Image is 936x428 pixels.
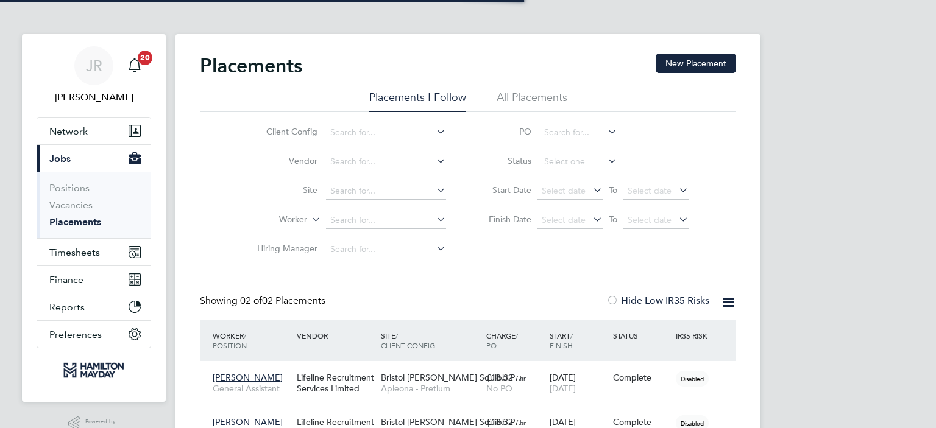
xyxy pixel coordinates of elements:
[294,366,378,400] div: Lifeline Recruitment Services Limited
[613,416,670,427] div: Complete
[247,155,317,166] label: Vendor
[213,331,247,350] span: / Position
[240,295,262,307] span: 02 of
[213,416,283,427] span: [PERSON_NAME]
[49,329,102,340] span: Preferences
[540,124,617,141] input: Search for...
[37,321,151,348] button: Preferences
[37,90,151,105] span: Jordan Richardson
[477,126,531,137] label: PO
[550,383,576,394] span: [DATE]
[62,360,126,380] img: hamiltonmayday-logo-retina.png
[37,145,151,172] button: Jobs
[37,46,151,105] a: JR[PERSON_NAME]
[49,182,90,194] a: Positions
[326,183,446,200] input: Search for...
[22,34,166,402] nav: Main navigation
[247,243,317,254] label: Hiring Manager
[381,331,435,350] span: / Client Config
[378,325,483,356] div: Site
[37,172,151,238] div: Jobs
[477,214,531,225] label: Finish Date
[547,366,610,400] div: [DATE]
[210,410,736,420] a: [PERSON_NAME]Kitchen [PERSON_NAME]Lifeline Recruitment Services LimitedBristol [PERSON_NAME] Squi...
[37,360,151,380] a: Go to home page
[516,373,526,382] span: / hr
[613,372,670,383] div: Complete
[247,184,317,195] label: Site
[49,125,88,137] span: Network
[381,372,523,383] span: Bristol [PERSON_NAME] Squibb P…
[326,153,446,170] input: Search for...
[37,239,151,265] button: Timesheets
[676,371,709,387] span: Disabled
[486,416,513,427] span: £18.32
[49,247,100,258] span: Timesheets
[49,301,85,313] span: Reports
[49,199,93,211] a: Vacancies
[497,90,567,112] li: All Placements
[550,331,573,350] span: / Finish
[326,124,446,141] input: Search for...
[486,372,513,383] span: £18.32
[86,58,102,74] span: JR
[486,383,512,394] span: No PO
[610,325,673,346] div: Status
[237,214,307,226] label: Worker
[483,325,547,356] div: Charge
[49,274,83,286] span: Finance
[540,153,617,170] input: Select one
[381,383,480,394] span: Apleona - Pretium
[326,212,446,229] input: Search for...
[606,295,709,307] label: Hide Low IR35 Risks
[200,54,302,78] h2: Placements
[542,185,586,196] span: Select date
[49,153,71,164] span: Jobs
[85,416,119,427] span: Powered by
[247,126,317,137] label: Client Config
[477,155,531,166] label: Status
[477,184,531,195] label: Start Date
[628,185,672,196] span: Select date
[210,365,736,376] a: [PERSON_NAME]General AssistantLifeline Recruitment Services LimitedBristol [PERSON_NAME] Squibb P...
[656,54,736,73] button: New Placement
[547,325,610,356] div: Start
[210,325,294,356] div: Worker
[628,214,672,225] span: Select date
[49,216,101,228] a: Placements
[213,383,291,394] span: General Assistant
[381,416,523,427] span: Bristol [PERSON_NAME] Squibb P…
[605,211,621,227] span: To
[240,295,325,307] span: 02 Placements
[326,241,446,258] input: Search for...
[213,372,283,383] span: [PERSON_NAME]
[294,325,378,346] div: Vendor
[37,266,151,293] button: Finance
[37,293,151,320] button: Reports
[673,325,715,346] div: IR35 Risk
[369,90,466,112] li: Placements I Follow
[122,46,147,85] a: 20
[37,118,151,144] button: Network
[486,331,518,350] span: / PO
[516,418,526,427] span: / hr
[605,182,621,198] span: To
[200,295,328,307] div: Showing
[138,51,152,65] span: 20
[542,214,586,225] span: Select date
